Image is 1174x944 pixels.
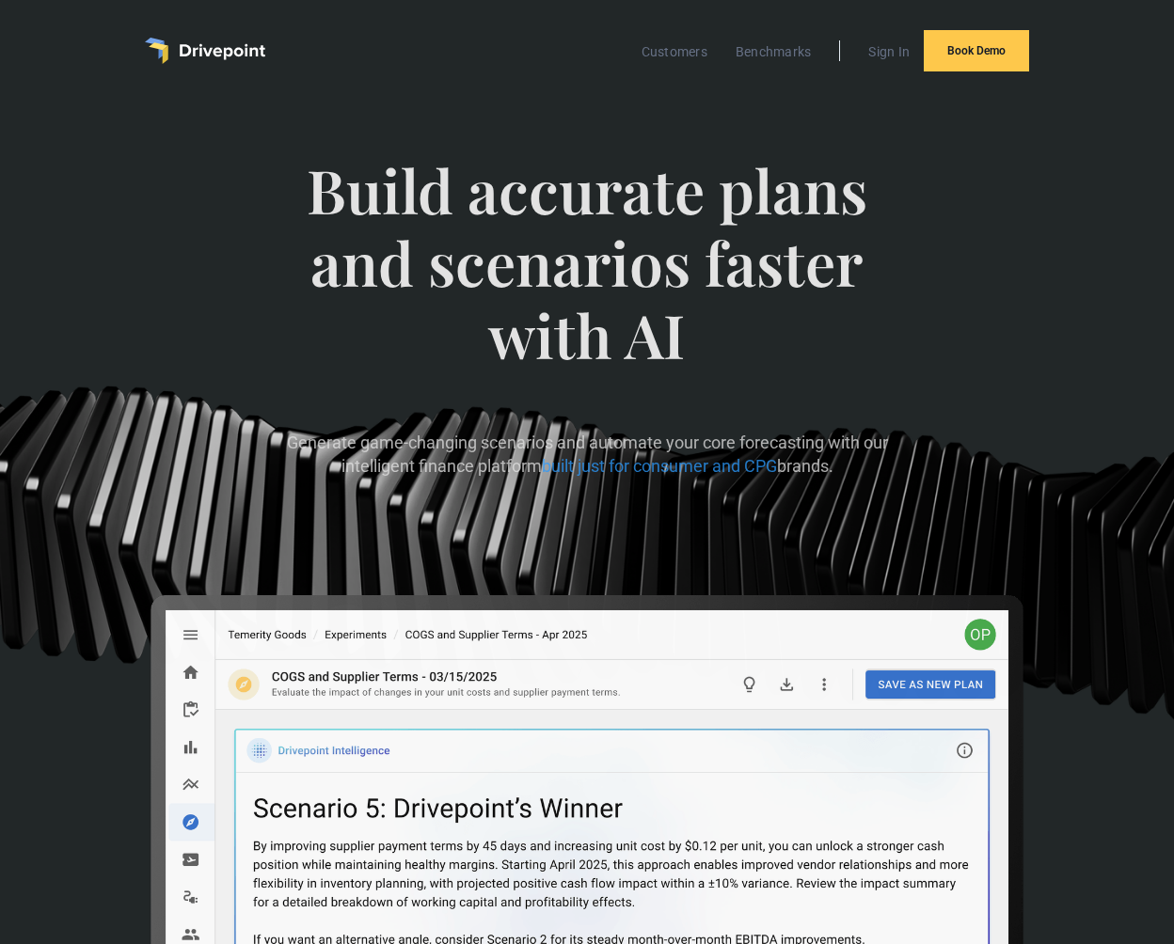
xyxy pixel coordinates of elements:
a: home [145,38,265,64]
a: Sign In [859,39,919,64]
a: Book Demo [924,30,1029,71]
p: Generate game-changing scenarios and automate your core forecasting with our intelligent finance ... [258,431,917,478]
a: Benchmarks [726,39,821,64]
span: Build accurate plans and scenarios faster with AI [258,154,917,408]
span: built just for consumer and CPG [541,457,776,477]
a: Customers [632,39,717,64]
